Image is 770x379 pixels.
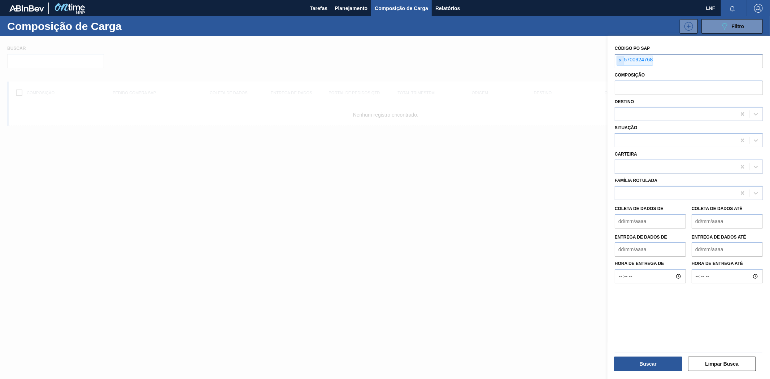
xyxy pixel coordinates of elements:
[692,235,746,240] font: Entrega de dados até
[615,242,686,257] input: dd/mm/aaaa
[688,357,756,371] button: Limpar Busca
[7,20,122,32] font: Composição de Carga
[615,73,645,78] font: Composição
[615,99,634,104] font: Destino
[640,361,657,367] font: Buscar
[676,19,698,34] div: Nova Composição
[9,5,44,12] img: TNhmsLtSVTkK8tSr43FrP2fwEKptu5GPRR3wAAAABJRU5ErkJggg==
[721,3,744,13] button: Notificações
[435,5,460,11] font: Relatórios
[619,57,622,63] font: ×
[615,235,667,240] font: Entrega de dados de
[692,206,743,211] font: Coleta de dados até
[692,261,743,266] font: Hora de entrega até
[615,178,657,183] font: Família Rotulada
[701,19,763,34] button: Filtro
[335,5,367,11] font: Planejamento
[705,361,739,367] font: Limpar Busca
[615,206,664,211] font: Coleta de dados de
[615,125,638,130] font: Situação
[732,23,744,29] font: Filtro
[615,214,686,228] input: dd/mm/aaaa
[754,4,763,13] img: Sair
[615,46,650,51] font: Código PO SAP
[706,5,715,11] font: LNF
[692,242,763,257] input: dd/mm/aaaa
[692,214,763,228] input: dd/mm/aaaa
[624,57,653,62] font: 5700924768
[310,5,327,11] font: Tarefas
[615,152,637,157] font: Carteira
[615,261,664,266] font: Hora de entrega de
[614,357,682,371] button: Buscar
[375,5,428,11] font: Composição de Carga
